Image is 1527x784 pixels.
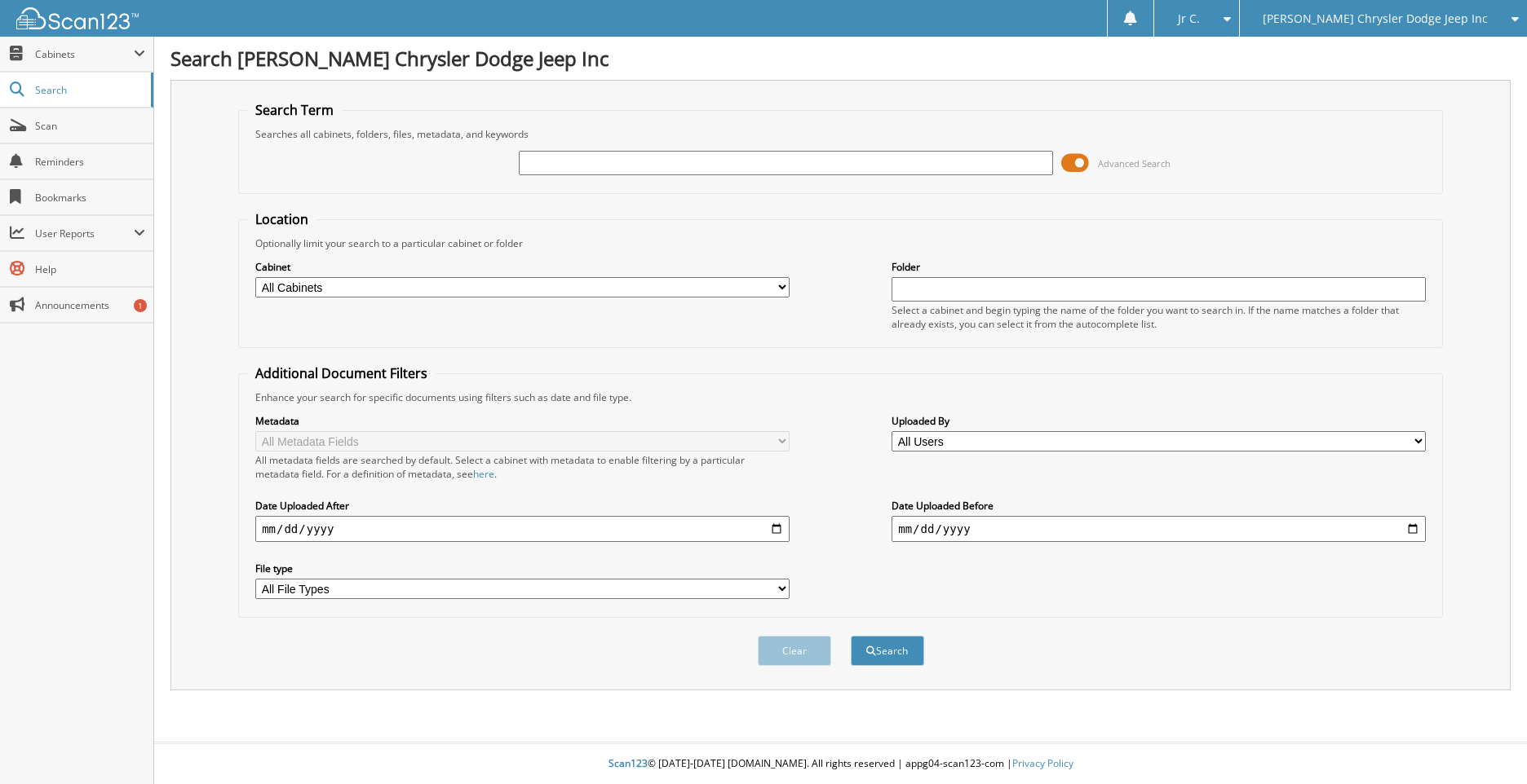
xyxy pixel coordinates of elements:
[255,453,790,481] div: All metadata fields are searched by default. Select a cabinet with metadata to enable filtering b...
[247,101,342,119] legend: Search Term
[892,516,1426,542] input: end
[154,744,1527,784] div: © [DATE]-[DATE] [DOMAIN_NAME]. All rights reserved | appg04-scan123-com |
[35,298,145,312] span: Announcements
[35,191,145,205] span: Bookmarks
[255,414,790,428] label: Metadata
[1178,14,1200,24] span: Jr C.
[758,636,831,666] button: Clear
[892,499,1426,513] label: Date Uploaded Before
[892,414,1426,428] label: Uploaded By
[35,155,145,169] span: Reminders
[609,756,648,770] span: Scan123
[851,636,924,666] button: Search
[247,390,1434,404] div: Enhance your search for specific documents using filters such as date and file type.
[1012,756,1073,770] a: Privacy Policy
[255,562,790,575] label: File type
[247,236,1434,250] div: Optionally limit your search to a particular cabinet or folder
[35,119,145,133] span: Scan
[35,83,143,97] span: Search
[35,262,145,276] span: Help
[1098,157,1171,170] span: Advanced Search
[247,210,316,228] legend: Location
[134,299,147,312] div: 1
[892,303,1426,331] div: Select a cabinet and begin typing the name of the folder you want to search in. If the name match...
[255,499,790,513] label: Date Uploaded After
[35,47,134,61] span: Cabinets
[255,516,790,542] input: start
[35,227,134,240] span: User Reports
[247,364,436,382] legend: Additional Document Filters
[16,7,139,29] img: scan123-logo-white.svg
[473,467,494,481] a: here
[170,45,1511,72] h1: Search [PERSON_NAME] Chrysler Dodge Jeep Inc
[247,127,1434,141] div: Searches all cabinets, folders, files, metadata, and keywords
[1263,14,1488,24] span: [PERSON_NAME] Chrysler Dodge Jeep Inc
[255,260,790,274] label: Cabinet
[892,260,1426,274] label: Folder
